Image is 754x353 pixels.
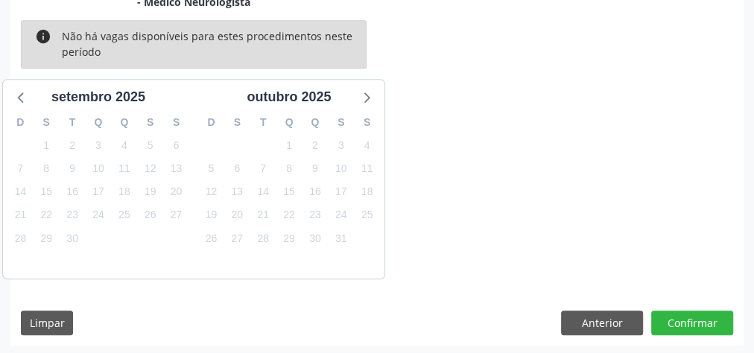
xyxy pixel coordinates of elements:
[166,205,187,226] span: sábado, 27 de setembro de 2025
[224,111,250,134] div: S
[198,111,224,134] div: D
[651,311,733,336] button: Confirmar
[140,159,161,179] span: sexta-feira, 12 de setembro de 2025
[279,135,300,156] span: quarta-feira, 1 de outubro de 2025
[253,182,273,203] span: terça-feira, 14 de outubro de 2025
[140,182,161,203] span: sexta-feira, 19 de setembro de 2025
[253,228,273,249] span: terça-feira, 28 de outubro de 2025
[200,228,221,249] span: domingo, 26 de outubro de 2025
[137,111,163,134] div: S
[114,205,135,226] span: quinta-feira, 25 de setembro de 2025
[10,228,31,249] span: domingo, 28 de setembro de 2025
[226,228,247,249] span: segunda-feira, 27 de outubro de 2025
[357,205,378,226] span: sábado, 25 de outubro de 2025
[200,205,221,226] span: domingo, 19 de outubro de 2025
[62,182,83,203] span: terça-feira, 16 de setembro de 2025
[21,311,73,336] button: Limpar
[241,87,337,107] div: outubro 2025
[253,205,273,226] span: terça-feira, 21 de outubro de 2025
[111,111,137,134] div: Q
[114,182,135,203] span: quinta-feira, 18 de setembro de 2025
[10,159,31,179] span: domingo, 7 de setembro de 2025
[305,205,326,226] span: quinta-feira, 23 de outubro de 2025
[253,159,273,179] span: terça-feira, 7 de outubro de 2025
[60,111,86,134] div: T
[200,159,221,179] span: domingo, 5 de outubro de 2025
[331,159,352,179] span: sexta-feira, 10 de outubro de 2025
[354,111,380,134] div: S
[62,159,83,179] span: terça-feira, 9 de setembro de 2025
[166,135,187,156] span: sábado, 6 de setembro de 2025
[331,182,352,203] span: sexta-feira, 17 de outubro de 2025
[166,182,187,203] span: sábado, 20 de setembro de 2025
[250,111,276,134] div: T
[10,205,31,226] span: domingo, 21 de setembro de 2025
[62,228,83,249] span: terça-feira, 30 de setembro de 2025
[279,228,300,249] span: quarta-feira, 29 de outubro de 2025
[279,205,300,226] span: quarta-feira, 22 de outubro de 2025
[45,87,151,107] div: setembro 2025
[357,135,378,156] span: sábado, 4 de outubro de 2025
[226,182,247,203] span: segunda-feira, 13 de outubro de 2025
[331,228,352,249] span: sexta-feira, 31 de outubro de 2025
[86,111,112,134] div: Q
[114,135,135,156] span: quinta-feira, 4 de setembro de 2025
[36,228,57,249] span: segunda-feira, 29 de setembro de 2025
[305,159,326,179] span: quinta-feira, 9 de outubro de 2025
[226,205,247,226] span: segunda-feira, 20 de outubro de 2025
[88,135,109,156] span: quarta-feira, 3 de setembro de 2025
[305,182,326,203] span: quinta-feira, 16 de outubro de 2025
[62,135,83,156] span: terça-feira, 2 de setembro de 2025
[226,159,247,179] span: segunda-feira, 6 de outubro de 2025
[36,159,57,179] span: segunda-feira, 8 de setembro de 2025
[276,111,302,134] div: Q
[35,28,51,60] i: info
[62,205,83,226] span: terça-feira, 23 de setembro de 2025
[305,135,326,156] span: quinta-feira, 2 de outubro de 2025
[328,111,354,134] div: S
[305,228,326,249] span: quinta-feira, 30 de outubro de 2025
[279,182,300,203] span: quarta-feira, 15 de outubro de 2025
[10,182,31,203] span: domingo, 14 de setembro de 2025
[88,159,109,179] span: quarta-feira, 10 de setembro de 2025
[200,182,221,203] span: domingo, 12 de outubro de 2025
[88,205,109,226] span: quarta-feira, 24 de setembro de 2025
[36,182,57,203] span: segunda-feira, 15 de setembro de 2025
[36,135,57,156] span: segunda-feira, 1 de setembro de 2025
[166,159,187,179] span: sábado, 13 de setembro de 2025
[331,135,352,156] span: sexta-feira, 3 de outubro de 2025
[357,159,378,179] span: sábado, 11 de outubro de 2025
[163,111,189,134] div: S
[114,159,135,179] span: quinta-feira, 11 de setembro de 2025
[88,182,109,203] span: quarta-feira, 17 de setembro de 2025
[7,111,34,134] div: D
[140,205,161,226] span: sexta-feira, 26 de setembro de 2025
[561,311,643,336] button: Anterior
[34,111,60,134] div: S
[331,205,352,226] span: sexta-feira, 24 de outubro de 2025
[62,28,353,60] div: Não há vagas disponíveis para estes procedimentos neste período
[140,135,161,156] span: sexta-feira, 5 de setembro de 2025
[279,159,300,179] span: quarta-feira, 8 de outubro de 2025
[357,182,378,203] span: sábado, 18 de outubro de 2025
[36,205,57,226] span: segunda-feira, 22 de setembro de 2025
[302,111,328,134] div: Q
